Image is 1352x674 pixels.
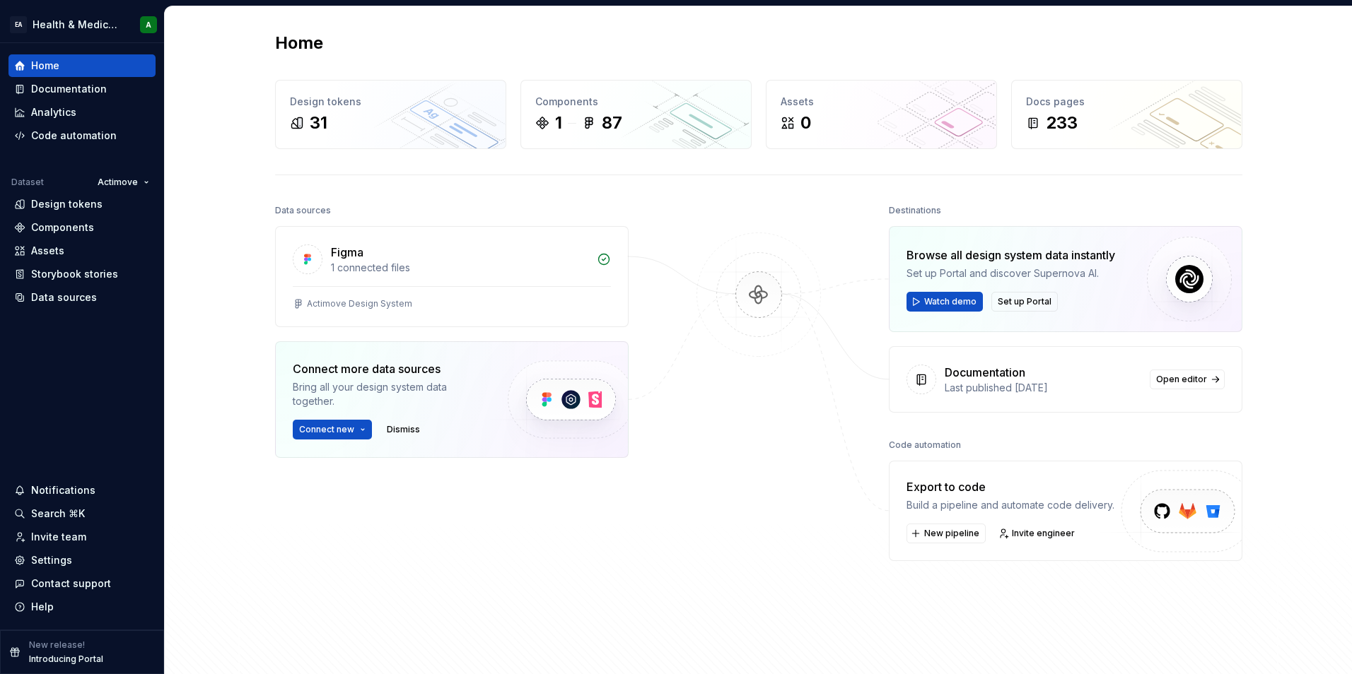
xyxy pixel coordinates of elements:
[8,526,156,548] a: Invite team
[535,95,737,109] div: Components
[331,244,363,261] div: Figma
[307,298,412,309] div: Actimove Design System
[8,479,156,502] button: Notifications
[293,360,484,377] div: Connect more data sources
[8,54,156,77] a: Home
[275,226,629,327] a: Figma1 connected filesActimove Design System
[8,596,156,618] button: Help
[8,216,156,239] a: Components
[275,201,331,220] div: Data sources
[31,105,76,119] div: Analytics
[8,78,156,100] a: Documentation
[31,197,103,211] div: Design tokens
[33,18,123,32] div: Health & Medical Design Systems
[555,112,562,134] div: 1
[31,290,97,305] div: Data sources
[98,177,138,188] span: Actimove
[31,244,64,258] div: Assets
[800,112,811,134] div: 0
[907,498,1114,512] div: Build a pipeline and automate code delivery.
[1046,112,1078,134] div: 233
[8,286,156,309] a: Data sources
[290,95,491,109] div: Design tokens
[31,220,94,235] div: Components
[991,292,1058,312] button: Set up Portal
[310,112,327,134] div: 31
[275,32,323,54] h2: Home
[29,639,85,651] p: New release!
[924,528,979,539] span: New pipeline
[10,16,27,33] div: EA
[766,80,997,149] a: Assets0
[8,124,156,147] a: Code automation
[8,502,156,525] button: Search ⌘K
[8,101,156,124] a: Analytics
[889,435,961,455] div: Code automation
[945,381,1141,395] div: Last published [DATE]
[924,296,977,307] span: Watch demo
[91,172,156,192] button: Actimove
[8,572,156,595] button: Contact support
[31,59,59,73] div: Home
[299,424,354,435] span: Connect new
[31,553,72,567] div: Settings
[781,95,982,109] div: Assets
[907,478,1114,495] div: Export to code
[889,201,941,220] div: Destinations
[520,80,752,149] a: Components187
[31,483,95,497] div: Notifications
[8,549,156,572] a: Settings
[602,112,622,134] div: 87
[907,524,986,543] button: New pipeline
[907,292,983,312] button: Watch demo
[1156,374,1207,385] span: Open editor
[380,420,426,439] button: Dismiss
[907,247,1115,264] div: Browse all design system data instantly
[146,19,151,30] div: A
[387,424,420,435] span: Dismiss
[31,129,117,143] div: Code automation
[275,80,506,149] a: Design tokens31
[8,240,156,262] a: Assets
[998,296,1051,307] span: Set up Portal
[31,600,54,614] div: Help
[8,263,156,285] a: Storybook stories
[907,266,1115,280] div: Set up Portal and discover Supernova AI.
[31,267,118,281] div: Storybook stories
[31,82,107,96] div: Documentation
[293,420,372,439] button: Connect new
[945,364,1025,381] div: Documentation
[1011,80,1242,149] a: Docs pages233
[3,9,161,40] button: EAHealth & Medical Design SystemsA
[293,380,484,408] div: Bring all your design system data together.
[31,530,86,544] div: Invite team
[11,177,44,188] div: Dataset
[8,193,156,215] a: Design tokens
[31,577,111,591] div: Contact support
[1026,95,1228,109] div: Docs pages
[1150,369,1225,389] a: Open editor
[994,524,1081,543] a: Invite engineer
[31,507,85,521] div: Search ⌘K
[1012,528,1075,539] span: Invite engineer
[331,261,588,275] div: 1 connected files
[29,654,103,665] p: Introducing Portal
